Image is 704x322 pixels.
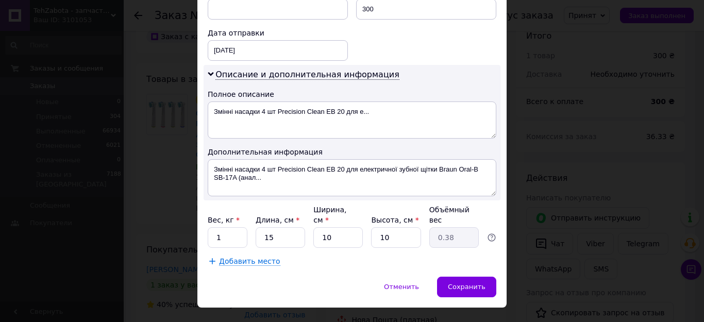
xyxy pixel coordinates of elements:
[208,147,496,157] div: Дополнительная информация
[448,283,485,291] span: Сохранить
[313,206,346,224] label: Ширина, см
[429,205,479,225] div: Объёмный вес
[215,70,399,80] span: Описание и дополнительная информация
[208,28,348,38] div: Дата отправки
[256,216,299,224] label: Длина, см
[208,89,496,99] div: Полное описание
[384,283,419,291] span: Отменить
[219,257,280,266] span: Добавить место
[208,159,496,196] textarea: Змінні насадки 4 шт Precision Clean EB 20 для електричної зубної щітки Braun Oral-B SB-17A (анал...
[208,216,240,224] label: Вес, кг
[208,101,496,139] textarea: Змінні насадки 4 шт Precision Clean EB 20 для е...
[371,216,418,224] label: Высота, см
